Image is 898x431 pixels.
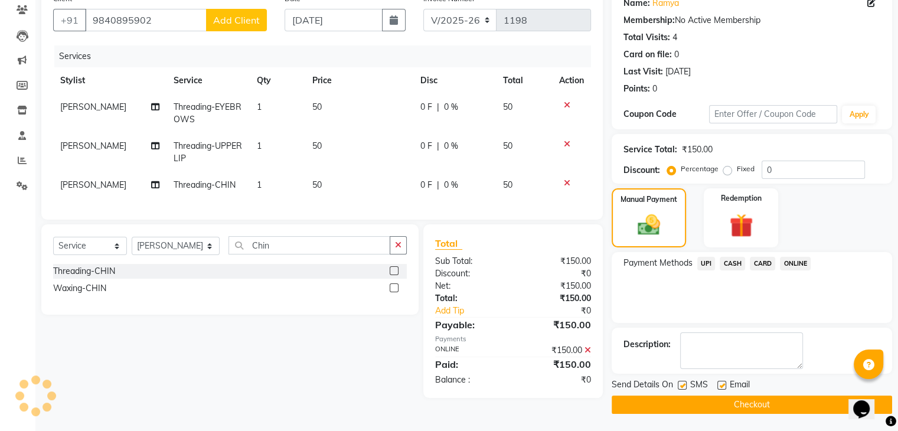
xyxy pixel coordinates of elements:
[682,143,713,156] div: ₹150.00
[60,102,126,112] span: [PERSON_NAME]
[720,257,745,270] span: CASH
[503,141,512,151] span: 50
[623,14,880,27] div: No Active Membership
[257,141,262,151] span: 1
[85,9,207,31] input: Search by Name/Mobile/Email/Code
[513,267,600,280] div: ₹0
[690,378,708,393] span: SMS
[623,14,675,27] div: Membership:
[305,67,413,94] th: Price
[213,14,260,26] span: Add Client
[513,374,600,386] div: ₹0
[426,318,513,332] div: Payable:
[623,83,650,95] div: Points:
[631,212,667,238] img: _cash.svg
[721,193,762,204] label: Redemption
[437,179,439,191] span: |
[174,179,236,190] span: Threading-CHIN
[53,265,115,277] div: Threading-CHIN
[665,66,691,78] div: [DATE]
[420,140,432,152] span: 0 F
[53,9,86,31] button: +91
[312,102,322,112] span: 50
[503,179,512,190] span: 50
[780,257,811,270] span: ONLINE
[257,102,262,112] span: 1
[53,67,166,94] th: Stylist
[312,141,322,151] span: 50
[652,83,657,95] div: 0
[426,267,513,280] div: Discount:
[848,384,886,419] iframe: chat widget
[697,257,716,270] span: UPI
[496,67,552,94] th: Total
[228,236,390,254] input: Search or Scan
[413,67,496,94] th: Disc
[174,102,241,125] span: Threading-EYEBROWS
[612,396,892,414] button: Checkout
[513,344,600,357] div: ₹150.00
[709,105,838,123] input: Enter Offer / Coupon Code
[426,280,513,292] div: Net:
[444,179,458,191] span: 0 %
[674,48,679,61] div: 0
[420,179,432,191] span: 0 F
[437,140,439,152] span: |
[623,108,709,120] div: Coupon Code
[513,357,600,371] div: ₹150.00
[527,305,599,317] div: ₹0
[513,292,600,305] div: ₹150.00
[513,255,600,267] div: ₹150.00
[672,31,677,44] div: 4
[426,255,513,267] div: Sub Total:
[444,101,458,113] span: 0 %
[444,140,458,152] span: 0 %
[166,67,250,94] th: Service
[623,164,660,177] div: Discount:
[174,141,242,164] span: Threading-UPPER LIP
[435,334,591,344] div: Payments
[513,318,600,332] div: ₹150.00
[312,179,322,190] span: 50
[737,164,755,174] label: Fixed
[53,282,106,295] div: Waxing-CHIN
[842,106,876,123] button: Apply
[60,141,126,151] span: [PERSON_NAME]
[250,67,305,94] th: Qty
[623,66,663,78] div: Last Visit:
[503,102,512,112] span: 50
[552,67,591,94] th: Action
[513,280,600,292] div: ₹150.00
[426,305,527,317] a: Add Tip
[426,292,513,305] div: Total:
[750,257,775,270] span: CARD
[426,357,513,371] div: Paid:
[681,164,719,174] label: Percentage
[623,338,671,351] div: Description:
[623,48,672,61] div: Card on file:
[722,211,760,240] img: _gift.svg
[437,101,439,113] span: |
[623,143,677,156] div: Service Total:
[54,45,600,67] div: Services
[60,179,126,190] span: [PERSON_NAME]
[621,194,677,205] label: Manual Payment
[612,378,673,393] span: Send Details On
[420,101,432,113] span: 0 F
[623,31,670,44] div: Total Visits:
[257,179,262,190] span: 1
[623,257,693,269] span: Payment Methods
[435,237,462,250] span: Total
[426,374,513,386] div: Balance :
[206,9,267,31] button: Add Client
[426,344,513,357] div: ONLINE
[730,378,750,393] span: Email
